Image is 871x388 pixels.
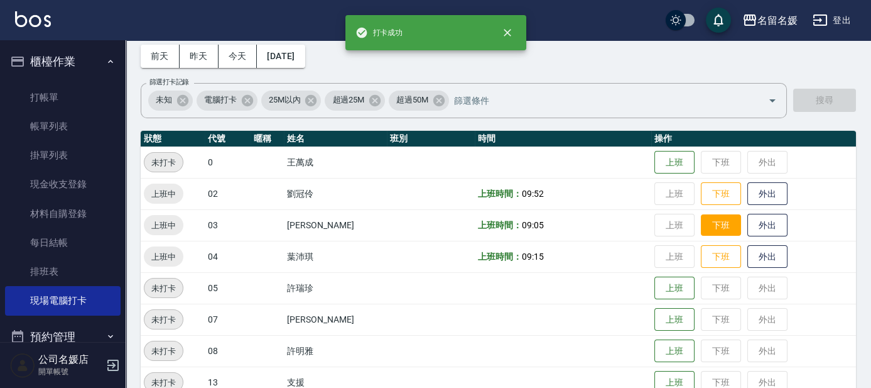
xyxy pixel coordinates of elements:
[451,89,746,111] input: 篩選條件
[355,26,403,39] span: 打卡成功
[651,131,856,147] th: 操作
[522,220,544,230] span: 09:05
[205,241,251,272] td: 04
[654,277,695,300] button: 上班
[257,45,305,68] button: [DATE]
[701,214,741,236] button: 下班
[144,156,183,169] span: 未打卡
[205,147,251,178] td: 0
[205,304,251,335] td: 07
[706,8,731,33] button: save
[5,286,121,315] a: 現場電腦打卡
[654,151,695,174] button: 上班
[522,189,544,199] span: 09:52
[747,245,787,269] button: 外出
[284,147,386,178] td: 王萬成
[5,228,121,257] a: 每日結帳
[144,187,183,201] span: 上班中
[284,304,386,335] td: [PERSON_NAME]
[144,345,183,358] span: 未打卡
[261,91,322,111] div: 25M以內
[261,94,308,106] span: 25M以內
[141,131,205,147] th: 狀態
[737,8,803,33] button: 名留名媛
[148,94,180,106] span: 未知
[389,94,436,106] span: 超過50M
[180,45,219,68] button: 昨天
[284,335,386,367] td: 許明雅
[205,272,251,304] td: 05
[15,11,51,27] img: Logo
[284,272,386,304] td: 許瑞珍
[197,91,257,111] div: 電腦打卡
[701,245,741,269] button: 下班
[205,178,251,209] td: 02
[478,220,522,230] b: 上班時間：
[808,9,856,32] button: 登出
[219,45,257,68] button: 今天
[284,209,386,241] td: [PERSON_NAME]
[38,366,102,377] p: 開單帳號
[5,170,121,199] a: 現金收支登錄
[284,241,386,272] td: 葉沛琪
[325,91,385,111] div: 超過25M
[387,131,475,147] th: 班別
[144,282,183,295] span: 未打卡
[5,83,121,112] a: 打帳單
[762,91,782,111] button: Open
[389,91,449,111] div: 超過50M
[205,209,251,241] td: 03
[38,353,102,366] h5: 公司名媛店
[325,94,372,106] span: 超過25M
[141,45,180,68] button: 前天
[494,19,521,47] button: close
[5,199,121,228] a: 材料自購登錄
[197,94,244,106] span: 電腦打卡
[144,313,183,326] span: 未打卡
[654,308,695,331] button: 上班
[5,321,121,353] button: 預約管理
[144,219,183,232] span: 上班中
[747,214,787,237] button: 外出
[5,257,121,286] a: 排班表
[475,131,651,147] th: 時間
[284,178,386,209] td: 劉冠伶
[5,112,121,141] a: 帳單列表
[747,182,787,206] button: 外出
[251,131,284,147] th: 暱稱
[144,250,183,263] span: 上班中
[284,131,386,147] th: 姓名
[205,335,251,367] td: 08
[522,252,544,262] span: 09:15
[5,45,121,78] button: 櫃檯作業
[654,340,695,363] button: 上班
[478,252,522,262] b: 上班時間：
[149,77,189,87] label: 篩選打卡記錄
[701,182,741,206] button: 下班
[205,131,251,147] th: 代號
[5,141,121,170] a: 掛單列表
[148,91,193,111] div: 未知
[757,13,798,28] div: 名留名媛
[10,353,35,378] img: Person
[478,189,522,199] b: 上班時間：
